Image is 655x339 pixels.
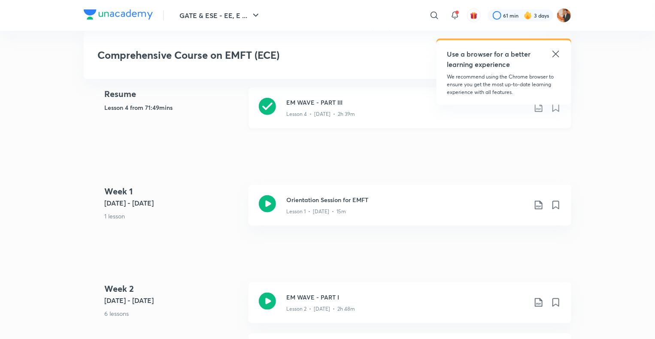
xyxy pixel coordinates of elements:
[84,9,153,22] a: Company Logo
[249,282,571,333] a: EM WAVE - PART ILesson 2 • [DATE] • 2h 48m
[104,185,242,198] h4: Week 1
[467,9,481,22] button: avatar
[286,208,346,215] p: Lesson 1 • [DATE] • 15m
[524,11,532,20] img: streak
[104,282,242,295] h4: Week 2
[104,295,242,306] h5: [DATE] - [DATE]
[447,49,532,70] h5: Use a browser for a better learning experience
[286,293,527,302] h3: EM WAVE - PART I
[447,73,561,96] p: We recommend using the Chrome browser to ensure you get the most up-to-date learning experience w...
[84,9,153,20] img: Company Logo
[249,185,571,236] a: Orientation Session for EMFTLesson 1 • [DATE] • 15m
[470,12,478,19] img: avatar
[104,212,242,221] p: 1 lesson
[557,8,571,23] img: Ayush sagitra
[286,110,355,118] p: Lesson 4 • [DATE] • 2h 39m
[286,195,527,204] h3: Orientation Session for EMFT
[286,98,527,107] h3: EM WAVE - PART III
[104,103,242,112] h5: Lesson 4 from 71:49mins
[104,309,242,318] p: 6 lessons
[174,7,266,24] button: GATE & ESE - EE, E ...
[104,88,242,100] h4: Resume
[286,305,355,313] p: Lesson 2 • [DATE] • 2h 48m
[249,88,571,139] a: EM WAVE - PART IIILesson 4 • [DATE] • 2h 39m
[104,198,242,208] h5: [DATE] - [DATE]
[97,49,434,61] h3: Comprehensive Course on EMFT (ECE)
